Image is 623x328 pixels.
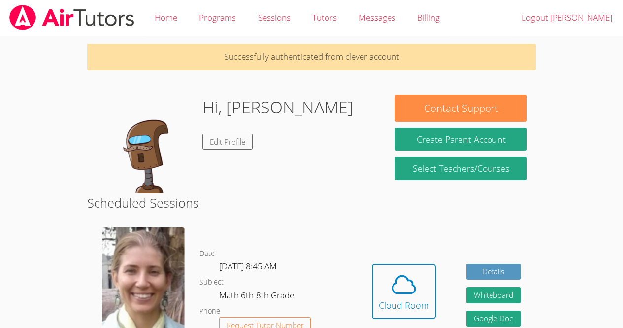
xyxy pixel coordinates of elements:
[87,193,536,212] h2: Scheduled Sessions
[395,128,526,151] button: Create Parent Account
[466,264,521,280] a: Details
[87,44,536,70] p: Successfully authenticated from clever account
[96,95,195,193] img: default.png
[199,276,224,289] dt: Subject
[359,12,395,23] span: Messages
[466,311,521,327] a: Google Doc
[202,95,353,120] h1: Hi, [PERSON_NAME]
[202,134,253,150] a: Edit Profile
[466,287,521,303] button: Whiteboard
[8,5,135,30] img: airtutors_banner-c4298cdbf04f3fff15de1276eac7730deb9818008684d7c2e4769d2f7ddbe033.png
[379,298,429,312] div: Cloud Room
[219,260,277,272] span: [DATE] 8:45 AM
[372,264,436,319] button: Cloud Room
[219,289,296,305] dd: Math 6th-8th Grade
[395,157,526,180] a: Select Teachers/Courses
[199,248,215,260] dt: Date
[199,305,220,318] dt: Phone
[395,95,526,122] button: Contact Support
